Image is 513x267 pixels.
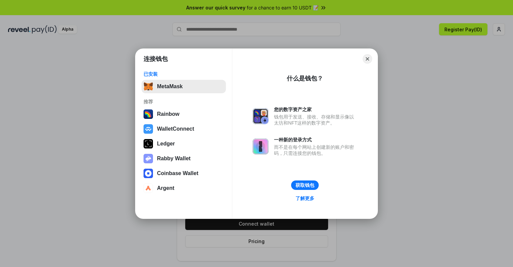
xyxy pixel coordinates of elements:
div: 什么是钱包？ [287,74,323,82]
div: 获取钱包 [295,182,314,188]
div: Argent [157,185,174,191]
button: WalletConnect [142,122,226,136]
img: svg+xml,%3Csvg%20width%3D%2228%22%20height%3D%2228%22%20viewBox%3D%220%200%2028%2028%22%20fill%3D... [144,124,153,134]
img: svg+xml,%3Csvg%20xmlns%3D%22http%3A%2F%2Fwww.w3.org%2F2000%2Fsvg%22%20width%3D%2228%22%20height%3... [144,139,153,148]
img: svg+xml,%3Csvg%20xmlns%3D%22http%3A%2F%2Fwww.w3.org%2F2000%2Fsvg%22%20fill%3D%22none%22%20viewBox... [252,108,269,124]
div: WalletConnect [157,126,194,132]
div: Rainbow [157,111,180,117]
div: 钱包用于发送、接收、存储和显示像以太坊和NFT这样的数字资产。 [274,114,357,126]
div: 已安装 [144,71,224,77]
div: 一种新的登录方式 [274,137,357,143]
button: Rainbow [142,107,226,121]
img: svg+xml,%3Csvg%20fill%3D%22none%22%20height%3D%2233%22%20viewBox%3D%220%200%2035%2033%22%20width%... [144,82,153,91]
button: MetaMask [142,80,226,93]
img: svg+xml,%3Csvg%20width%3D%22120%22%20height%3D%22120%22%20viewBox%3D%220%200%20120%20120%22%20fil... [144,109,153,119]
div: 了解更多 [295,195,314,201]
button: Rabby Wallet [142,152,226,165]
button: Argent [142,181,226,195]
img: svg+xml,%3Csvg%20width%3D%2228%22%20height%3D%2228%22%20viewBox%3D%220%200%2028%2028%22%20fill%3D... [144,183,153,193]
a: 了解更多 [291,194,318,203]
div: Rabby Wallet [157,156,191,162]
button: Ledger [142,137,226,151]
div: 而不是在每个网站上创建新的账户和密码，只需连接您的钱包。 [274,144,357,156]
img: svg+xml,%3Csvg%20width%3D%2228%22%20height%3D%2228%22%20viewBox%3D%220%200%2028%2028%22%20fill%3D... [144,169,153,178]
div: 您的数字资产之家 [274,106,357,112]
button: Coinbase Wallet [142,167,226,180]
div: MetaMask [157,84,183,90]
img: svg+xml,%3Csvg%20xmlns%3D%22http%3A%2F%2Fwww.w3.org%2F2000%2Fsvg%22%20fill%3D%22none%22%20viewBox... [252,138,269,155]
button: Close [363,54,372,64]
div: Coinbase Wallet [157,170,198,176]
img: svg+xml,%3Csvg%20xmlns%3D%22http%3A%2F%2Fwww.w3.org%2F2000%2Fsvg%22%20fill%3D%22none%22%20viewBox... [144,154,153,163]
button: 获取钱包 [291,180,319,190]
h1: 连接钱包 [144,55,168,63]
div: Ledger [157,141,175,147]
div: 推荐 [144,99,224,105]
